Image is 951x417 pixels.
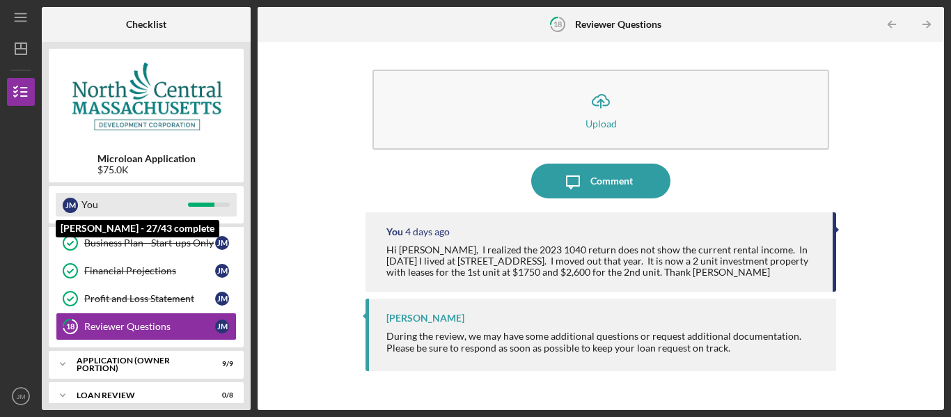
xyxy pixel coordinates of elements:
[84,237,215,249] div: Business Plan - Start-ups Only
[7,382,35,410] button: JM
[590,164,633,198] div: Comment
[215,236,229,250] div: J M
[386,313,464,324] div: [PERSON_NAME]
[208,360,233,368] div: 9 / 9
[405,226,450,237] time: 2025-08-28 12:37
[215,264,229,278] div: J M
[56,257,237,285] a: Financial ProjectionsJM
[386,226,403,237] div: You
[81,193,188,217] div: You
[372,70,829,150] button: Upload
[63,198,78,213] div: J M
[84,293,215,304] div: Profit and Loss Statement
[215,292,229,306] div: J M
[97,153,196,164] b: Microloan Application
[553,19,562,29] tspan: 18
[66,322,74,331] tspan: 18
[386,244,819,278] div: Hi [PERSON_NAME], I realized the 2023 1040 return does not show the current rental income. In [DA...
[56,285,237,313] a: Profit and Loss StatementJM
[56,229,237,257] a: Business Plan - Start-ups OnlyJM
[575,19,661,30] b: Reviewer Questions
[49,56,244,139] img: Product logo
[97,164,196,175] div: $75.0K
[585,118,617,129] div: Upload
[17,393,26,400] text: JM
[56,313,237,340] a: 18Reviewer QuestionsJM
[531,164,670,198] button: Comment
[386,331,822,353] div: During the review, we may have some additional questions or request additional documentation. Ple...
[77,356,198,372] div: APPLICATION (OWNER PORTION)
[208,391,233,400] div: 0 / 8
[84,265,215,276] div: Financial Projections
[77,391,198,400] div: LOAN REVIEW
[84,321,215,332] div: Reviewer Questions
[215,320,229,333] div: J M
[126,19,166,30] b: Checklist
